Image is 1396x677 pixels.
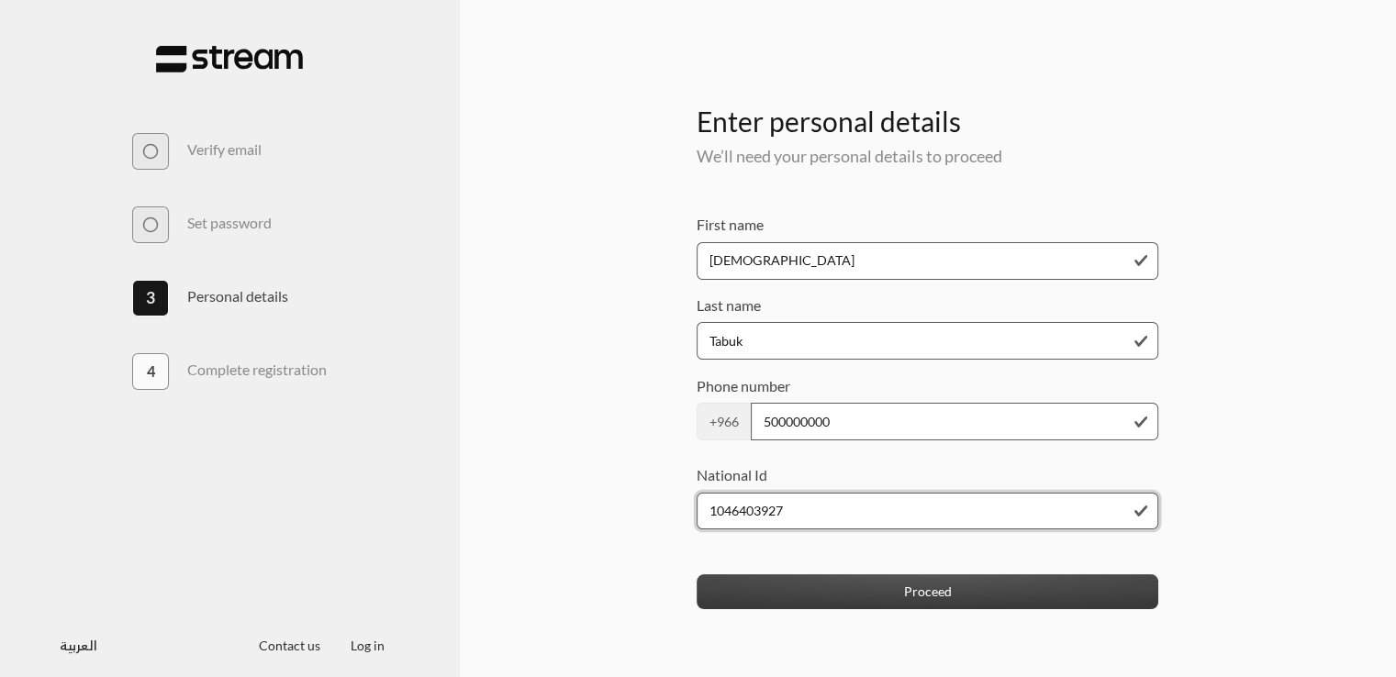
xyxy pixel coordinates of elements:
h3: Verify email [187,140,262,158]
h3: Set password [187,214,272,231]
input: Enter your phone number [751,403,1158,440]
h3: Personal details [187,287,288,305]
h3: Enter personal details [697,74,1158,138]
a: العربية [60,627,97,661]
img: Stream Pay [156,45,303,73]
h5: We’ll need your personal details to proceed [697,147,1158,167]
span: 3 [146,286,155,310]
label: Phone number [697,375,790,397]
span: 4 [147,361,155,383]
input: xxxxxxxxxx [697,493,1158,530]
label: National Id [697,464,767,486]
a: Log in [336,638,400,653]
label: First name [697,214,764,236]
button: Log in [336,627,400,661]
label: Last name [697,294,761,316]
span: +966 [697,403,752,440]
h3: Complete registration [187,361,327,378]
button: Proceed [697,574,1158,608]
a: Contact us [244,638,336,653]
button: Contact us [244,627,336,661]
